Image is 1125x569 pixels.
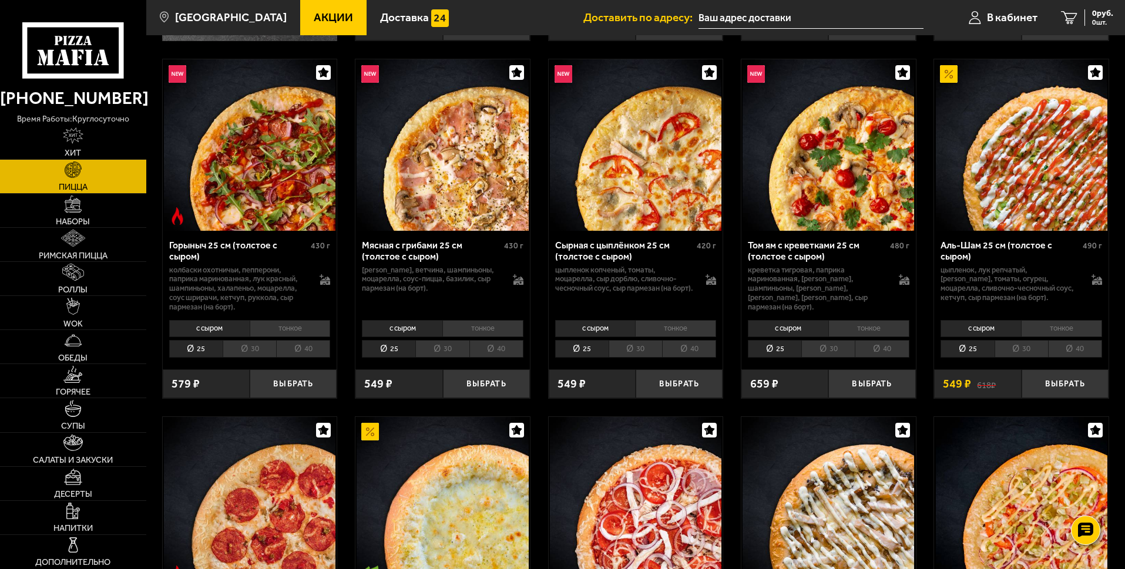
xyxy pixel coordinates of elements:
span: Доставка [380,12,429,23]
span: Десерты [54,490,92,499]
img: 15daf4d41897b9f0e9f617042186c801.svg [431,9,449,27]
li: 40 [855,340,909,358]
li: тонкое [250,320,331,336]
div: Сырная с цыплёнком 25 см (толстое с сыром) [555,240,694,262]
p: [PERSON_NAME], ветчина, шампиньоны, моцарелла, соус-пицца, базилик, сыр пармезан (на борт). [362,265,501,294]
a: НовинкаМясная с грибами 25 см (толстое с сыром) [355,59,530,231]
img: Новинка [747,65,765,83]
span: Горячее [56,388,90,396]
button: Выбрать [250,369,337,398]
span: Хит [65,149,81,157]
li: 25 [555,340,609,358]
img: Акционный [940,65,958,83]
span: Дополнительно [35,558,110,567]
img: Новинка [555,65,572,83]
img: Новинка [361,65,379,83]
li: с сыром [362,320,442,336]
li: 30 [223,340,276,358]
img: Острое блюдо [169,207,186,225]
li: 25 [748,340,801,358]
li: 30 [609,340,662,358]
li: с сыром [941,320,1021,336]
span: Пицца [59,183,88,191]
li: с сыром [169,320,250,336]
span: Салаты и закуски [33,456,113,464]
img: Сырная с цыплёнком 25 см (толстое с сыром) [550,59,721,231]
span: В кабинет [987,12,1037,23]
span: Наборы [56,217,90,226]
span: Обеды [58,353,88,362]
span: WOK [63,319,83,328]
span: Римская пицца [39,251,108,260]
li: 40 [1048,340,1102,358]
div: Том ям с креветками 25 см (толстое с сыром) [748,240,887,262]
span: 549 ₽ [558,378,586,390]
img: Акционный [361,423,379,440]
span: 480 г [890,241,909,251]
li: тонкое [1021,320,1102,336]
li: 30 [995,340,1048,358]
img: Аль-Шам 25 см (толстое с сыром) [936,59,1107,231]
span: 430 г [504,241,523,251]
a: НовинкаОстрое блюдоГорыныч 25 см (толстое с сыром) [163,59,337,231]
span: Доставить по адресу: [583,12,698,23]
li: 40 [662,340,716,358]
p: цыпленок копченый, томаты, моцарелла, сыр дорблю, сливочно-чесночный соус, сыр пармезан (на борт). [555,265,694,294]
span: 579 ₽ [172,378,200,390]
p: креветка тигровая, паприка маринованная, [PERSON_NAME], шампиньоны, [PERSON_NAME], [PERSON_NAME],... [748,265,887,312]
p: цыпленок, лук репчатый, [PERSON_NAME], томаты, огурец, моцарелла, сливочно-чесночный соус, кетчуп... [941,265,1080,303]
li: 25 [941,340,994,358]
span: Напитки [53,524,93,533]
span: 0 шт. [1092,19,1113,26]
button: Выбрать [636,369,723,398]
a: АкционныйАль-Шам 25 см (толстое с сыром) [934,59,1109,231]
li: 30 [415,340,469,358]
div: Мясная с грибами 25 см (толстое с сыром) [362,240,501,262]
li: тонкое [828,320,909,336]
s: 618 ₽ [977,378,996,390]
input: Ваш адрес доставки [698,7,923,29]
img: Новинка [169,65,186,83]
button: Выбрать [443,369,530,398]
li: 40 [276,340,330,358]
span: Акции [314,12,353,23]
span: 0 руб. [1092,9,1113,18]
span: 430 г [311,241,330,251]
li: 25 [169,340,223,358]
a: НовинкаСырная с цыплёнком 25 см (толстое с сыром) [549,59,723,231]
span: 549 ₽ [364,378,392,390]
div: Горыныч 25 см (толстое с сыром) [169,240,308,262]
img: Том ям с креветками 25 см (толстое с сыром) [743,59,914,231]
span: [GEOGRAPHIC_DATA] [175,12,287,23]
a: НовинкаТом ям с креветками 25 см (толстое с сыром) [741,59,916,231]
button: Выбрать [828,369,915,398]
img: Мясная с грибами 25 см (толстое с сыром) [357,59,528,231]
span: 659 ₽ [750,378,778,390]
li: 30 [801,340,855,358]
li: 25 [362,340,415,358]
li: с сыром [555,320,636,336]
span: Супы [61,422,85,430]
p: колбаски Охотничьи, пепперони, паприка маринованная, лук красный, шампиньоны, халапеньо, моцарелл... [169,265,308,312]
span: 420 г [697,241,716,251]
li: 40 [469,340,523,358]
li: тонкое [442,320,523,336]
span: Роллы [58,285,88,294]
button: Выбрать [1022,369,1109,398]
img: Горыныч 25 см (толстое с сыром) [164,59,335,231]
li: тонкое [635,320,716,336]
div: Аль-Шам 25 см (толстое с сыром) [941,240,1080,262]
span: 549 ₽ [943,378,971,390]
span: 490 г [1083,241,1102,251]
li: с сыром [748,320,828,336]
